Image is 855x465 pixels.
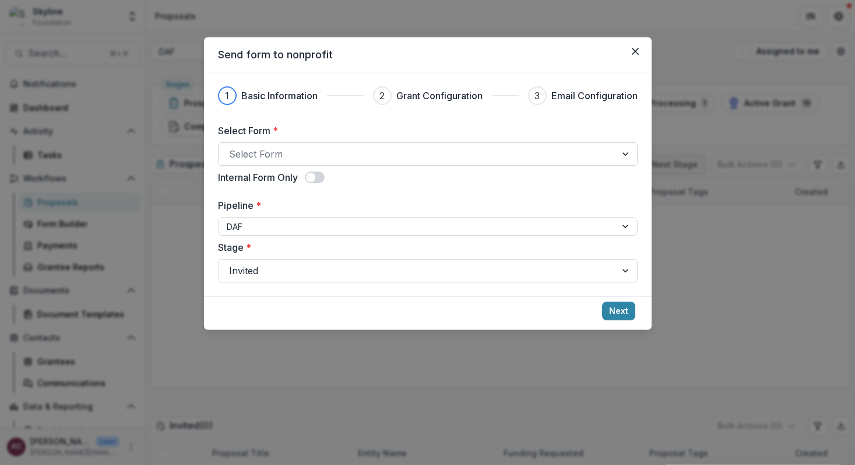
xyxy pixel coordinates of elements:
label: Internal Form Only [218,170,298,184]
div: 2 [379,89,385,103]
label: Select Form [218,124,631,138]
label: Pipeline [218,198,631,212]
div: 3 [534,89,540,103]
h3: Basic Information [241,89,318,103]
div: 1 [225,89,229,103]
header: Send form to nonprofit [204,37,652,72]
h3: Grant Configuration [396,89,483,103]
button: Next [602,302,635,320]
label: Stage [218,240,631,254]
h3: Email Configuration [551,89,638,103]
button: Close [626,42,645,61]
div: Progress [218,86,638,105]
